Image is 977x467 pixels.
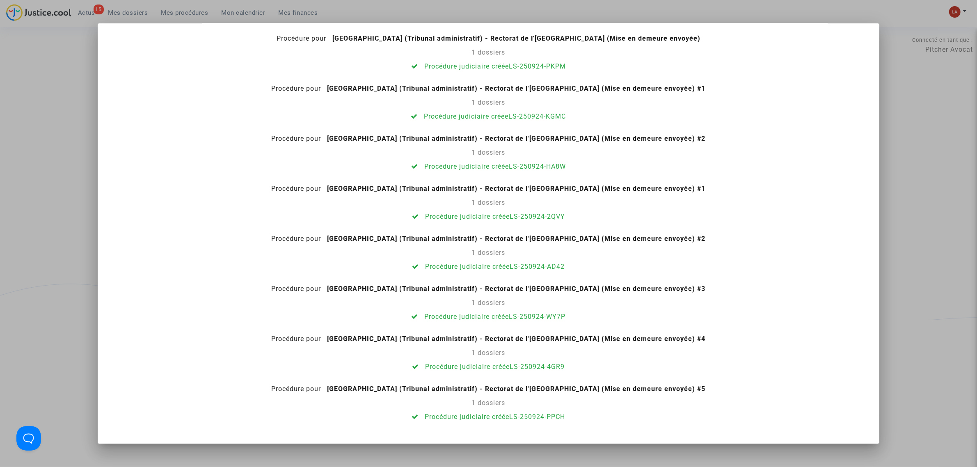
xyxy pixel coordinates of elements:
[271,335,321,343] span: Procédure pour
[271,185,321,192] span: Procédure pour
[271,285,321,293] span: Procédure pour
[327,385,705,393] b: [GEOGRAPHIC_DATA] (Tribunal administratif) - Rectorat de l'[GEOGRAPHIC_DATA] (Mise en demeure env...
[327,85,705,92] b: [GEOGRAPHIC_DATA] (Tribunal administratif) - Rectorat de l'[GEOGRAPHIC_DATA] (Mise en demeure env...
[509,413,565,421] a: LS-250924-PPCH
[425,263,565,270] span: Procédure judiciaire créée
[327,335,705,343] b: [GEOGRAPHIC_DATA] (Tribunal administratif) - Rectorat de l'[GEOGRAPHIC_DATA] (Mise en demeure env...
[16,426,41,451] iframe: Help Scout Beacon - Open
[510,363,565,371] a: LS-250924-4GR9
[509,62,566,70] a: LS-250924-PKPM
[471,349,505,357] span: 1 dossiers
[327,185,705,192] b: [GEOGRAPHIC_DATA] (Tribunal administratif) - Rectorat de l'[GEOGRAPHIC_DATA] (Mise en demeure env...
[510,213,565,220] a: LS-250924-2QVY
[327,285,705,293] b: [GEOGRAPHIC_DATA] (Tribunal administratif) - Rectorat de l'[GEOGRAPHIC_DATA] (Mise en demeure env...
[510,263,565,270] a: LS-250924-AD42
[425,363,565,371] span: Procédure judiciaire créée
[425,413,565,421] span: Procédure judiciaire créée
[271,85,321,92] span: Procédure pour
[424,313,565,320] span: Procédure judiciaire créée
[277,34,326,42] span: Procédure pour
[424,112,566,120] span: Procédure judiciaire créée
[471,299,505,307] span: 1 dossiers
[424,62,566,70] span: Procédure judiciaire créée
[471,149,505,156] span: 1 dossiers
[425,213,565,220] span: Procédure judiciaire créée
[271,385,321,393] span: Procédure pour
[332,34,700,42] b: [GEOGRAPHIC_DATA] (Tribunal administratif) - Rectorat de l'[GEOGRAPHIC_DATA] (Mise en demeure env...
[471,249,505,256] span: 1 dossiers
[271,235,321,243] span: Procédure pour
[509,163,566,170] a: LS-250924-HA8W
[509,313,565,320] a: LS-250924-WY7P
[471,98,505,106] span: 1 dossiers
[471,399,505,407] span: 1 dossiers
[271,135,321,142] span: Procédure pour
[508,112,566,120] a: LS-250924-KGMC
[471,199,505,206] span: 1 dossiers
[471,48,505,56] span: 1 dossiers
[424,163,566,170] span: Procédure judiciaire créée
[327,135,705,142] b: [GEOGRAPHIC_DATA] (Tribunal administratif) - Rectorat de l'[GEOGRAPHIC_DATA] (Mise en demeure env...
[327,235,705,243] b: [GEOGRAPHIC_DATA] (Tribunal administratif) - Rectorat de l'[GEOGRAPHIC_DATA] (Mise en demeure env...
